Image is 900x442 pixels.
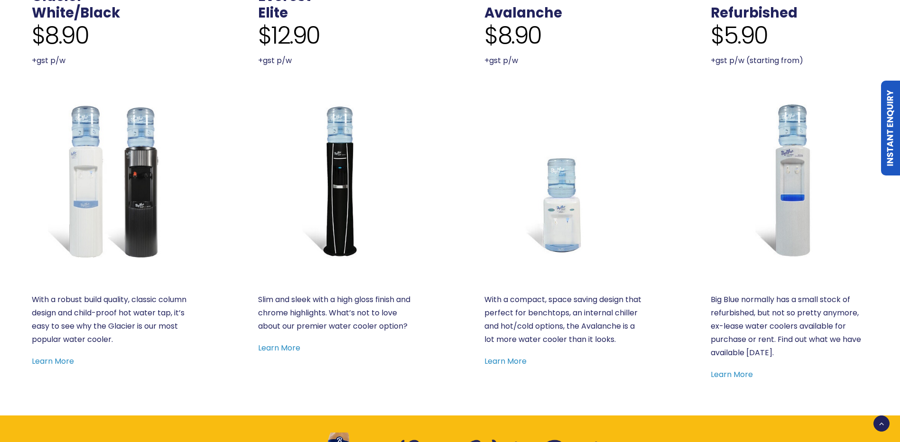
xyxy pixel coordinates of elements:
[484,356,527,367] a: Learn More
[484,21,541,50] span: $8.90
[32,54,189,67] p: +gst p/w
[258,3,288,22] a: Elite
[711,101,868,259] a: Refurbished
[711,369,753,380] a: Learn More
[484,293,642,346] p: With a compact, space saving design that perfect for benchtops, an internal chiller and hot/cold ...
[711,3,798,22] a: Refurbished
[32,101,189,259] a: Glacier White or Black
[711,293,868,359] p: Big Blue normally has a small stock of refurbished, but not so pretty anymore, ex-lease water coo...
[258,21,320,50] span: $12.90
[32,21,89,50] span: $8.90
[484,101,642,259] a: Benchtop Avalanche
[484,54,642,67] p: +gst p/w
[258,101,416,259] a: Everest Elite
[32,356,74,367] a: Learn More
[258,342,300,353] a: Learn More
[32,3,120,22] a: White/Black
[711,54,868,67] p: +gst p/w (starting from)
[258,293,416,333] p: Slim and sleek with a high gloss finish and chrome highlights. What’s not to love about our premi...
[711,21,768,50] span: $5.90
[32,293,189,346] p: With a robust build quality, classic column design and child-proof hot water tap, it’s easy to se...
[881,81,900,175] a: Instant Enquiry
[484,3,562,22] a: Avalanche
[258,54,416,67] p: +gst p/w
